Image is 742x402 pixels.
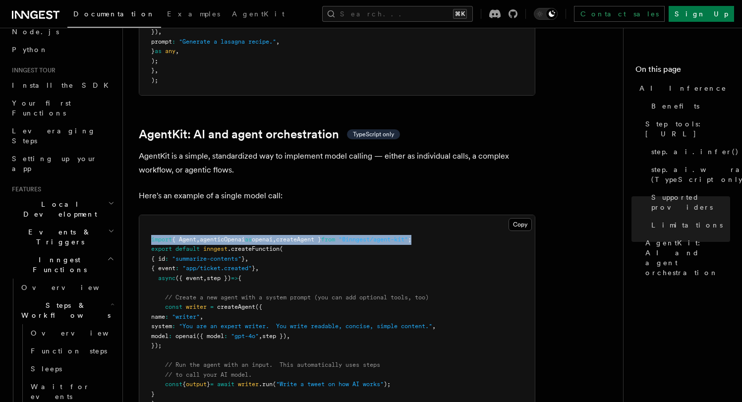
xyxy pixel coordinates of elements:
span: , [203,275,207,282]
span: output [186,381,207,388]
span: name [151,313,165,320]
button: Copy [509,218,532,231]
span: = [210,381,214,388]
span: => [231,275,238,282]
span: prompt [151,38,172,45]
span: .run [259,381,273,388]
span: "You are an expert writer. You write readable, concise, simple content." [179,323,432,330]
span: import [151,236,172,243]
span: createAgent [217,303,255,310]
span: "summarize-contents" [172,255,241,262]
span: Inngest Functions [8,255,107,275]
a: Function steps [27,342,116,360]
span: AI Inference [639,83,727,93]
span: ( [280,245,283,252]
a: Sign Up [669,6,734,22]
span: step }) [207,275,231,282]
span: Steps & Workflows [17,300,111,320]
a: Documentation [67,3,161,28]
kbd: ⌘K [453,9,467,19]
a: Overview [27,324,116,342]
span: Limitations [651,220,723,230]
span: , [158,28,162,35]
button: Steps & Workflows [17,296,116,324]
span: createAgent } [276,236,321,243]
span: ); [151,57,158,64]
span: }) [151,28,158,35]
span: Inngest tour [8,66,56,74]
a: Benefits [647,97,730,115]
a: Examples [161,3,226,27]
span: } [252,265,255,272]
span: AgentKit [232,10,285,18]
a: Leveraging Steps [8,122,116,150]
span: { [238,275,241,282]
span: Install the SDK [12,81,114,89]
span: const [165,381,182,388]
button: Events & Triggers [8,223,116,251]
span: ({ [255,303,262,310]
span: } [151,48,155,55]
span: , [245,255,248,262]
a: Install the SDK [8,76,116,94]
span: openai [175,333,196,340]
span: }); [151,342,162,349]
a: Python [8,41,116,58]
span: : [172,38,175,45]
span: } [151,391,155,398]
span: Benefits [651,101,699,111]
span: ({ model [196,333,224,340]
span: "@inngest/agent-kit" [339,236,408,243]
span: step.ai.infer() [651,147,739,157]
span: Python [12,46,48,54]
span: from [321,236,335,243]
p: AgentKit is a simple, standardized way to implement model calling — either as individual calls, a... [139,149,535,177]
span: : [169,333,172,340]
span: export [151,245,172,252]
span: writer [238,381,259,388]
span: ); [151,77,158,84]
span: Local Development [8,199,108,219]
span: const [165,303,182,310]
a: Step tools: [URL] [641,115,730,143]
span: any [165,48,175,55]
span: as [155,48,162,55]
button: Search...⌘K [322,6,473,22]
span: , [175,48,179,55]
span: } [241,255,245,262]
span: // Create a new agent with a system prompt (you can add optional tools, too) [165,294,429,301]
span: , [259,333,262,340]
span: , [255,265,259,272]
a: AI Inference [635,79,730,97]
span: ); [384,381,391,388]
span: , [432,323,436,330]
span: , [276,38,280,45]
span: ({ event [175,275,203,282]
span: , [196,236,200,243]
span: Wait for events [31,383,90,401]
span: agenticOpenai [200,236,245,243]
p: Here's an example of a single model call: [139,189,535,203]
span: , [273,236,276,243]
span: Node.js [12,28,59,36]
span: : [165,255,169,262]
span: writer [186,303,207,310]
span: , [200,313,203,320]
span: Step tools: [URL] [645,119,730,139]
span: inngest [203,245,228,252]
span: Examples [167,10,220,18]
span: "app/ticket.created" [182,265,252,272]
span: Features [8,185,41,193]
span: : [224,333,228,340]
span: , [155,67,158,74]
a: AgentKit: AI and agent orchestrationTypeScript only [139,127,400,141]
span: { id [151,255,165,262]
span: , [286,333,290,340]
h4: On this page [635,63,730,79]
span: Events & Triggers [8,227,108,247]
span: default [175,245,200,252]
span: as [245,236,252,243]
span: Leveraging Steps [12,127,96,145]
span: AgentKit: AI and agent orchestration [645,238,730,278]
span: Sleeps [31,365,62,373]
